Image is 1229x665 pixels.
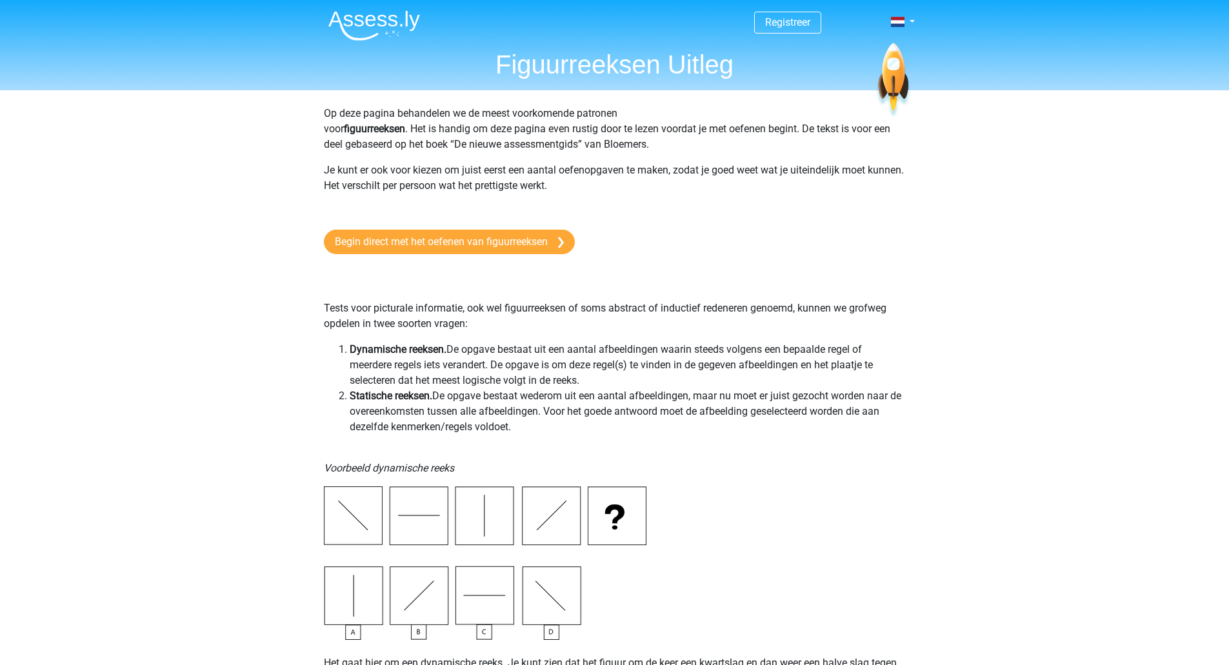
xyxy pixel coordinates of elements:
img: Assessly [328,10,420,41]
li: De opgave bestaat uit een aantal afbeeldingen waarin steeds volgens een bepaalde regel of meerder... [350,342,906,388]
b: Statische reeksen. [350,390,432,402]
i: Voorbeeld dynamische reeks [324,462,454,474]
b: figuurreeksen [344,123,405,135]
b: Dynamische reeksen. [350,343,446,355]
p: Tests voor picturale informatie, ook wel figuurreeksen of soms abstract of inductief redeneren ge... [324,270,906,332]
img: Inductive Reasoning Example1.png [324,486,646,640]
p: Je kunt er ook voor kiezen om juist eerst een aantal oefenopgaven te maken, zodat je goed weet wa... [324,163,906,209]
li: De opgave bestaat wederom uit een aantal afbeeldingen, maar nu moet er juist gezocht worden naar ... [350,388,906,435]
img: arrow-right.e5bd35279c78.svg [558,237,564,248]
h1: Figuurreeksen Uitleg [318,49,912,80]
a: Begin direct met het oefenen van figuurreeksen [324,230,575,254]
p: Op deze pagina behandelen we de meest voorkomende patronen voor . Het is handig om deze pagina ev... [324,106,906,152]
img: spaceship.7d73109d6933.svg [875,43,911,119]
a: Registreer [765,16,810,28]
